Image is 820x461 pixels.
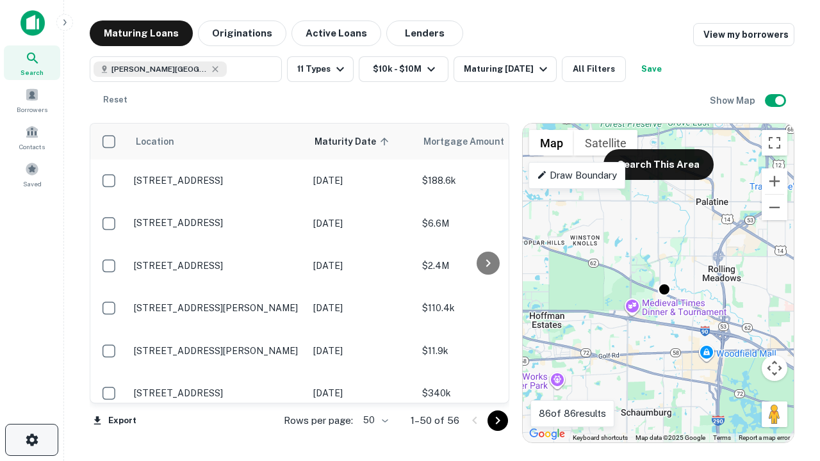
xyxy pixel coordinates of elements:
p: [STREET_ADDRESS] [134,387,300,399]
p: 1–50 of 56 [411,413,459,428]
th: Maturity Date [307,124,416,159]
p: $110.4k [422,301,550,315]
p: [STREET_ADDRESS] [134,175,300,186]
button: Maturing Loans [90,20,193,46]
div: 0 0 [523,124,794,442]
a: Open this area in Google Maps (opens a new window) [526,426,568,442]
p: [DATE] [313,386,409,400]
span: Map data ©2025 Google [635,434,705,441]
p: [STREET_ADDRESS] [134,260,300,271]
a: Borrowers [4,83,60,117]
th: Mortgage Amount [416,124,557,159]
a: View my borrowers [693,23,794,46]
img: Google [526,426,568,442]
button: 11 Types [287,56,354,82]
p: 86 of 86 results [539,406,606,421]
p: $2.4M [422,259,550,273]
p: $11.9k [422,344,550,358]
button: Keyboard shortcuts [573,433,628,442]
button: Map camera controls [762,355,787,381]
a: Contacts [4,120,60,154]
h6: Show Map [710,93,757,108]
p: [DATE] [313,259,409,273]
button: Show street map [529,130,574,156]
p: [DATE] [313,301,409,315]
th: Location [127,124,307,159]
a: Report a map error [739,434,790,441]
p: $188.6k [422,174,550,188]
p: [STREET_ADDRESS][PERSON_NAME] [134,345,300,357]
a: Search [4,45,60,80]
button: Zoom in [762,168,787,194]
span: Search [20,67,44,77]
p: [DATE] [313,344,409,358]
button: Active Loans [291,20,381,46]
span: Mortgage Amount [423,134,521,149]
button: Lenders [386,20,463,46]
p: $340k [422,386,550,400]
span: Location [135,134,174,149]
button: Reset [95,87,136,113]
img: capitalize-icon.png [20,10,45,36]
span: [PERSON_NAME][GEOGRAPHIC_DATA], [GEOGRAPHIC_DATA] [111,63,208,75]
p: $6.6M [422,216,550,230]
button: Toggle fullscreen view [762,130,787,156]
p: [STREET_ADDRESS][PERSON_NAME] [134,302,300,314]
span: Maturity Date [315,134,393,149]
a: Saved [4,157,60,191]
button: Search This Area [603,149,714,180]
p: Rows per page: [284,413,353,428]
button: Export [90,411,140,430]
p: [DATE] [313,216,409,230]
p: [STREET_ADDRESS] [134,217,300,229]
div: Maturing [DATE] [464,61,551,77]
button: Originations [198,20,286,46]
button: Go to next page [488,410,508,431]
span: Borrowers [17,104,47,115]
button: Maturing [DATE] [454,56,557,82]
button: All Filters [562,56,626,82]
button: $10k - $10M [359,56,448,82]
div: 50 [358,411,390,430]
button: Show satellite imagery [574,130,637,156]
button: Zoom out [762,195,787,220]
a: Terms [713,434,731,441]
iframe: Chat Widget [756,359,820,420]
span: Saved [23,179,42,189]
button: Save your search to get updates of matches that match your search criteria. [631,56,672,82]
span: Contacts [19,142,45,152]
p: [DATE] [313,174,409,188]
p: Draw Boundary [537,168,617,183]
